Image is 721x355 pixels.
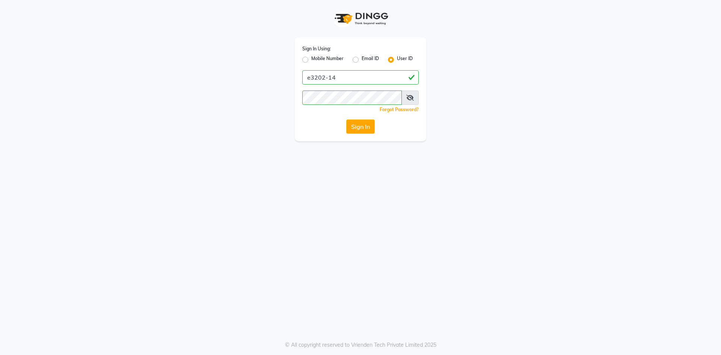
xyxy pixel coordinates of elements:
a: Forgot Password? [380,107,419,112]
label: Email ID [362,55,379,64]
label: Sign In Using: [302,45,331,52]
img: logo1.svg [330,8,391,30]
label: Mobile Number [311,55,344,64]
button: Sign In [346,119,375,134]
input: Username [302,70,419,85]
input: Username [302,91,402,105]
label: User ID [397,55,413,64]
